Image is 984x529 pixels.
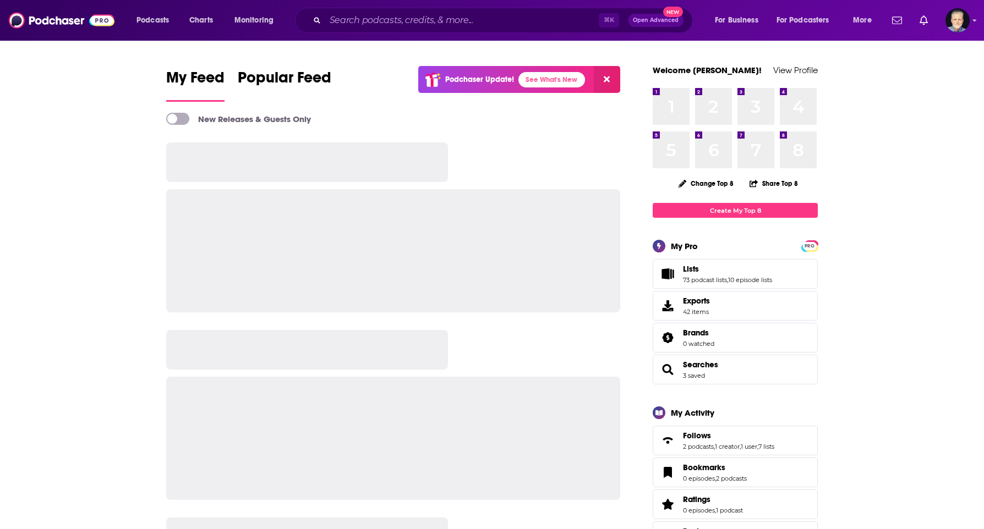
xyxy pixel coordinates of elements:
[633,18,679,23] span: Open Advanced
[740,443,741,450] span: ,
[749,173,799,194] button: Share Top 8
[728,276,772,284] a: 10 episode lists
[915,11,932,30] a: Show notifications dropdown
[683,506,715,514] a: 0 episodes
[166,68,225,102] a: My Feed
[707,12,772,29] button: open menu
[683,431,774,440] a: Follows
[716,506,743,514] a: 1 podcast
[657,465,679,480] a: Bookmarks
[599,13,619,27] span: ⌘ K
[671,407,714,418] div: My Activity
[683,308,710,316] span: 42 items
[715,443,740,450] a: 1 creator
[189,13,213,28] span: Charts
[853,13,872,28] span: More
[683,443,714,450] a: 2 podcasts
[683,328,714,338] a: Brands
[715,506,716,514] span: ,
[888,11,906,30] a: Show notifications dropdown
[683,372,705,379] a: 3 saved
[773,65,818,75] a: View Profile
[671,241,698,251] div: My Pro
[683,494,743,504] a: Ratings
[683,340,714,348] a: 0 watched
[757,443,758,450] span: ,
[683,360,718,370] a: Searches
[238,68,331,93] span: Popular Feed
[803,241,816,250] a: PRO
[683,462,747,472] a: Bookmarks
[657,362,679,377] a: Searches
[683,475,715,482] a: 0 episodes
[715,13,758,28] span: For Business
[653,489,818,519] span: Ratings
[715,475,716,482] span: ,
[653,65,762,75] a: Welcome [PERSON_NAME]!
[845,12,885,29] button: open menu
[663,7,683,17] span: New
[653,323,818,352] span: Brands
[325,12,599,29] input: Search podcasts, credits, & more...
[234,13,274,28] span: Monitoring
[166,113,311,125] a: New Releases & Guests Only
[683,264,699,274] span: Lists
[716,475,747,482] a: 2 podcasts
[653,355,818,384] span: Searches
[741,443,757,450] a: 1 user
[653,291,818,321] a: Exports
[683,328,709,338] span: Brands
[758,443,774,450] a: 7 lists
[182,12,220,29] a: Charts
[683,462,725,472] span: Bookmarks
[657,433,679,448] a: Follows
[683,296,710,306] span: Exports
[683,431,711,440] span: Follows
[518,72,585,87] a: See What's New
[777,13,829,28] span: For Podcasters
[238,68,331,102] a: Popular Feed
[657,298,679,313] span: Exports
[657,330,679,345] a: Brands
[683,494,710,504] span: Ratings
[445,75,514,84] p: Podchaser Update!
[305,8,703,33] div: Search podcasts, credits, & more...
[657,266,679,282] a: Lists
[672,177,740,190] button: Change Top 8
[227,12,288,29] button: open menu
[628,14,684,27] button: Open AdvancedNew
[653,259,818,289] span: Lists
[683,276,727,284] a: 73 podcast lists
[683,264,772,274] a: Lists
[653,458,818,487] span: Bookmarks
[129,12,183,29] button: open menu
[945,8,970,32] span: Logged in as JonesLiterary
[653,203,818,218] a: Create My Top 8
[136,13,169,28] span: Podcasts
[727,276,728,284] span: ,
[714,443,715,450] span: ,
[945,8,970,32] img: User Profile
[657,497,679,512] a: Ratings
[9,10,114,31] img: Podchaser - Follow, Share and Rate Podcasts
[653,426,818,455] span: Follows
[166,68,225,93] span: My Feed
[769,12,845,29] button: open menu
[945,8,970,32] button: Show profile menu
